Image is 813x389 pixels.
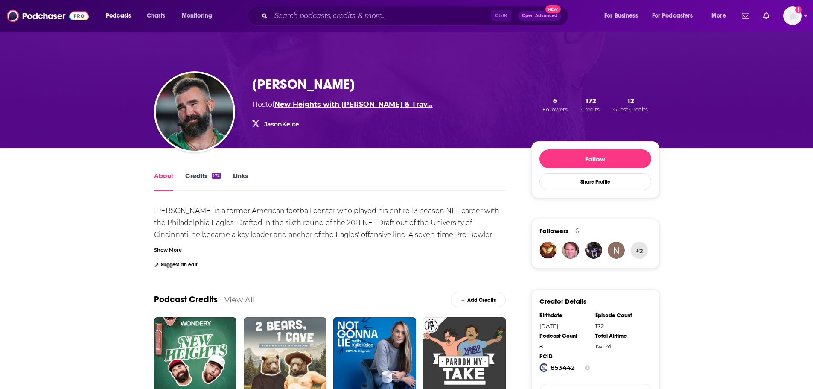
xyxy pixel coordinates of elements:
div: 6 [575,227,579,235]
button: Open AdvancedNew [518,11,561,21]
img: Podchaser Creator ID logo [539,363,548,372]
button: Share Profile [539,173,651,190]
button: 172Credits [579,96,602,113]
a: Suggest an edit [154,262,198,268]
span: For Podcasters [652,10,693,22]
span: Credits [581,106,600,113]
button: 12Guest Credits [611,96,650,113]
a: Podcast Credits [154,294,218,305]
span: More [711,10,726,22]
button: Show profile menu [783,6,802,25]
div: Total Airtime [595,333,646,339]
a: JasonKelce [264,120,299,128]
button: +2 [631,242,648,259]
img: scottkennethmusgrave [562,242,579,259]
img: ngunderson0790 [608,242,625,259]
a: Links [233,172,248,191]
span: Open Advanced [522,14,557,18]
a: Charts [141,9,170,23]
span: Logged in as KaitlynEsposito [783,6,802,25]
span: Podcasts [106,10,131,22]
img: Jason Kelce [156,73,233,151]
span: 6 [553,97,557,105]
div: Birthdate [539,312,590,319]
a: Add Credits [451,292,506,307]
a: View All [224,295,255,304]
div: [PERSON_NAME] is a former American football center who played his entire 13-season NFL career wit... [154,207,507,275]
button: open menu [705,9,737,23]
span: Guest Credits [613,106,648,113]
button: open menu [176,9,223,23]
div: Episode Count [595,312,646,319]
span: For Business [604,10,638,22]
div: Podcast Count [539,333,590,339]
a: Credits172 [185,172,221,191]
strong: 853442 [551,364,575,371]
div: 172 [212,173,221,179]
h3: Creator Details [539,297,586,305]
span: Ctrl K [491,10,511,21]
img: Podchaser - Follow, Share and Rate Podcasts [7,8,89,24]
img: Bigjoe [585,242,602,259]
div: 172 [595,322,646,329]
a: Show notifications dropdown [760,9,773,23]
button: Follow [539,149,651,168]
span: 12 [627,97,634,105]
div: [DATE] [539,322,590,329]
span: 232 hours, 20 minutes, 38 seconds [595,343,612,350]
svg: Add a profile image [795,6,802,13]
span: Host [252,100,268,108]
button: open menu [647,9,705,23]
input: Search podcasts, credits, & more... [271,9,491,23]
div: PCID [539,353,590,360]
button: Show Info [585,363,590,372]
h1: [PERSON_NAME] [252,76,355,93]
button: open menu [598,9,649,23]
span: Followers [539,227,568,235]
div: Search podcasts, credits, & more... [256,6,577,26]
a: Show notifications dropdown [738,9,753,23]
span: New [545,5,561,13]
span: Charts [147,10,165,22]
div: 8 [539,343,590,350]
span: 172 [585,97,596,105]
button: open menu [100,9,142,23]
a: New Heights with Jason & Travis Kelce [274,100,433,108]
img: User Profile [783,6,802,25]
img: kbpennell [539,242,557,259]
span: Monitoring [182,10,212,22]
span: Followers [542,106,568,113]
span: of [268,100,433,108]
a: About [154,172,173,191]
button: 6Followers [540,96,570,113]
